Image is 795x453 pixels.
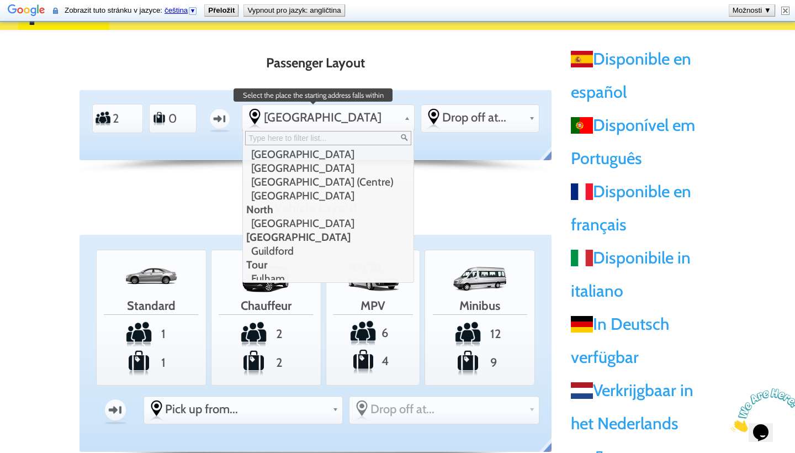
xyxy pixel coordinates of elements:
div: Select the place the starting address falls within [144,397,342,422]
button: Přeložit [205,5,238,16]
span: Maximum amount of luggage [99,349,204,376]
li: North [243,203,411,217]
li: [GEOGRAPHIC_DATA] [243,148,411,161]
b: Přeložit [208,6,235,14]
a: Disponibile in italiano [571,247,691,301]
li: [GEOGRAPHIC_DATA] [243,161,411,175]
span: čeština [165,6,188,14]
span: Français - FR [571,183,593,200]
span: Maximum amount of luggage [427,349,532,376]
span: Italiano - IT [571,250,593,266]
span: Drop off at... [442,110,524,125]
div: Select the place the destination address is within [421,105,539,130]
input: Number of Passengers [112,106,139,131]
span: Español - ES [571,51,593,67]
div: Select the place the destination address is within [349,397,539,422]
span: Maximum number of passengers [99,320,204,347]
span: [GEOGRAPHIC_DATA] [264,110,400,125]
h3: Passenger Layout [79,56,552,76]
span: MPV [333,294,413,315]
button: Možnosti ▼ [729,5,775,16]
span: Zobrazit tuto stránku v jazyce: [65,6,200,14]
input: Number of Suitcases [168,106,194,131]
input: Type here to filter list... [245,131,411,145]
span: Nederlands - NL [571,382,593,399]
span: Minibus [433,294,527,315]
li: Fulham [243,272,411,286]
h3: Vehicle Layout [79,201,552,220]
a: In Deutsch verfügbar [571,314,669,367]
label: One-way [205,103,235,135]
img: camry.png [124,260,179,292]
img: mercedes-minibus.png [452,266,507,292]
span: Maximum number of passengers [328,319,417,346]
button: Vypnout pro jazyk: angličtina [244,5,344,16]
div: Select the place the starting address falls within [242,105,414,130]
label: Number of Passengers [95,107,111,131]
span: Drop off at... [370,402,524,417]
a: čeština [165,6,198,14]
li: [GEOGRAPHIC_DATA] [243,230,411,244]
span: русском - RU [537,146,560,170]
img: Obsah této zabezpečené stránky bude pomocí zabezpečeného připojení odeslán Googlu k překladu. [53,7,58,15]
img: Zavřít [781,7,789,15]
li: Guildford [243,244,411,258]
a: Disponible en español [571,49,691,102]
span: Maximum amount of luggage [328,348,417,375]
img: Chat attention grabber [4,4,73,48]
iframe: chat widget [727,384,795,436]
li: [GEOGRAPHIC_DATA] [243,189,411,203]
label: Number of Suitcases [152,107,167,131]
span: Pick up from... [165,402,328,417]
label: One-way [94,394,136,426]
a: Disponível em Português [571,115,695,168]
li: [GEOGRAPHIC_DATA] (Centre) [243,175,411,189]
span: Standard [104,294,198,315]
span: Chauffeur [219,294,313,315]
span: Português - PT [571,117,593,134]
img: range-rover.png [239,266,294,292]
span: Maximum number of passengers [214,320,319,347]
a: Verkrijgbaar in het Nederlands [571,380,693,434]
a: Disponible en français [571,181,691,235]
span: Deutsch - DE [571,316,593,333]
img: Google Překladač [8,3,45,19]
li: [GEOGRAPHIC_DATA] [243,217,411,230]
li: Tour [243,258,411,272]
span: Maximum amount of luggage [214,349,319,376]
span: Maximum number of passengers [427,320,532,347]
